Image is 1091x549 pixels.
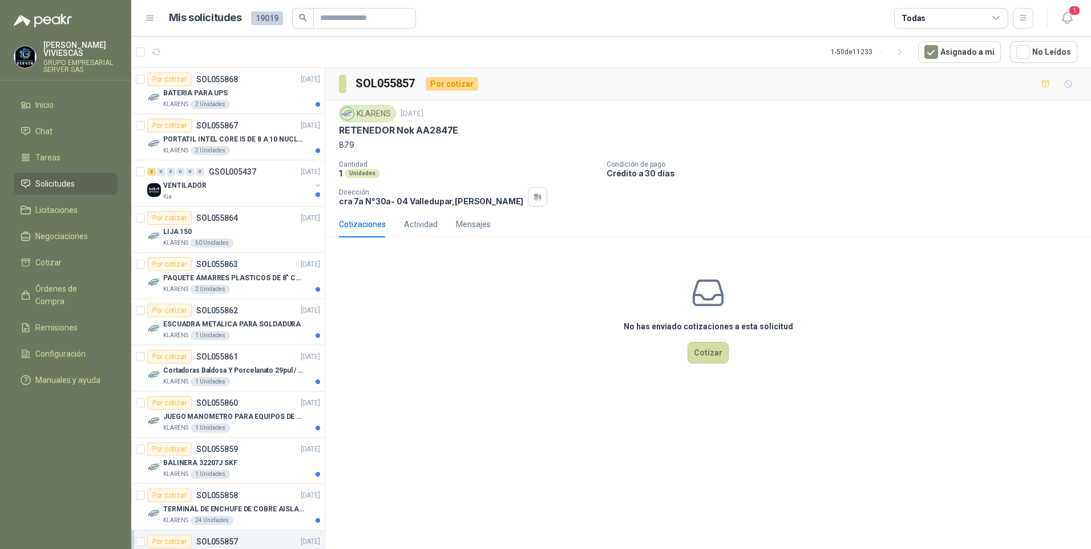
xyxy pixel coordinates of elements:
[147,414,161,428] img: Company Logo
[191,100,230,109] div: 2 Unidades
[339,139,1077,151] p: 879
[147,507,161,520] img: Company Logo
[147,72,192,86] div: Por cotizar
[14,343,118,365] a: Configuración
[301,444,320,455] p: [DATE]
[339,196,523,206] p: cra 7a N°30a- 04 Valledupar , [PERSON_NAME]
[14,278,118,312] a: Órdenes de Compra
[14,317,118,338] a: Remisiones
[131,253,325,299] a: Por cotizarSOL055863[DATE] Company LogoPAQUETE AMARRES PLASTICOS DE 8" COLOR NEGROKLARENS2 Unidades
[209,168,256,176] p: GSOL005437
[251,11,283,25] span: 19019
[131,114,325,160] a: Por cotizarSOL055867[DATE] Company LogoPORTATIL INTEL CORE I5 DE 8 A 10 NUCLEOSKLARENS2 Unidades
[339,124,458,136] p: RETENEDOR Nok AA2847E
[35,348,86,360] span: Configuración
[163,504,305,515] p: TERMINAL DE ENCHUFE DE COBRE AISLADO PARA 12AWG
[191,285,230,294] div: 2 Unidades
[14,14,72,27] img: Logo peakr
[14,225,118,247] a: Negociaciones
[14,252,118,273] a: Cotizar
[147,442,192,456] div: Por cotizar
[196,353,238,361] p: SOL055861
[196,260,238,268] p: SOL055863
[147,119,192,132] div: Por cotizar
[196,538,238,546] p: SOL055857
[163,377,188,386] p: KLARENS
[43,59,118,73] p: GRUPO EMPRESARIAL SERVER SAS
[191,377,230,386] div: 1 Unidades
[1010,41,1077,63] button: No Leídos
[299,14,307,22] span: search
[169,10,242,26] h1: Mis solicitudes
[355,75,417,92] h3: SOL055857
[131,484,325,530] a: Por cotizarSOL055858[DATE] Company LogoTERMINAL DE ENCHUFE DE COBRE AISLADO PARA 12AWGKLARENS24 U...
[35,99,54,111] span: Inicio
[339,160,597,168] p: Cantidad
[163,88,228,99] p: BATERIA PARA UPS
[14,369,118,391] a: Manuales y ayuda
[163,100,188,109] p: KLARENS
[131,345,325,391] a: Por cotizarSOL055861[DATE] Company LogoCortadoras Baldosa Y Porcelanato 29pul / 74cm - Truper 158...
[624,320,793,333] h3: No has enviado cotizaciones a esta solicitud
[14,94,118,116] a: Inicio
[196,306,238,314] p: SOL055862
[147,535,192,548] div: Por cotizar
[131,299,325,345] a: Por cotizarSOL055862[DATE] Company LogoESCUADRA METALICA PARA SOLDADURAKLARENS1 Unidades
[191,423,230,433] div: 1 Unidades
[147,168,156,176] div: 2
[301,213,320,224] p: [DATE]
[688,342,729,364] button: Cotizar
[191,331,230,340] div: 1 Unidades
[147,257,192,271] div: Por cotizar
[456,218,491,231] div: Mensajes
[1057,8,1077,29] button: 1
[35,230,88,243] span: Negociaciones
[404,218,438,231] div: Actividad
[35,125,52,138] span: Chat
[35,321,78,334] span: Remisiones
[163,227,192,237] p: LIJA 150
[163,319,301,330] p: ESCUADRA METALICA PARA SOLDADURA
[147,229,161,243] img: Company Logo
[345,169,380,178] div: Unidades
[607,168,1086,178] p: Crédito a 30 días
[191,146,230,155] div: 2 Unidades
[35,151,60,164] span: Tareas
[14,120,118,142] a: Chat
[196,75,238,83] p: SOL055868
[147,461,161,474] img: Company Logo
[831,43,909,61] div: 1 - 50 de 11233
[35,204,78,216] span: Licitaciones
[301,259,320,270] p: [DATE]
[163,192,172,201] p: Kia
[301,305,320,316] p: [DATE]
[147,165,322,201] a: 2 0 0 0 0 0 GSOL005437[DATE] Company LogoVENTILADORKia
[14,147,118,168] a: Tareas
[902,12,926,25] div: Todas
[147,489,192,502] div: Por cotizar
[35,282,107,308] span: Órdenes de Compra
[131,68,325,114] a: Por cotizarSOL055868[DATE] Company LogoBATERIA PARA UPSKLARENS2 Unidades
[167,168,175,176] div: 0
[341,107,354,120] img: Company Logo
[339,105,396,122] div: KLARENS
[301,167,320,177] p: [DATE]
[163,470,188,479] p: KLARENS
[401,108,423,119] p: [DATE]
[147,211,192,225] div: Por cotizar
[147,350,192,364] div: Por cotizar
[196,491,238,499] p: SOL055858
[191,470,230,479] div: 1 Unidades
[14,46,36,68] img: Company Logo
[131,207,325,253] a: Por cotizarSOL055864[DATE] Company LogoLIJA 150KLARENS50 Unidades
[163,458,237,469] p: BALINERA 32207J SKF
[1068,5,1081,16] span: 1
[163,273,305,284] p: PAQUETE AMARRES PLASTICOS DE 8" COLOR NEGRO
[196,122,238,130] p: SOL055867
[163,239,188,248] p: KLARENS
[163,423,188,433] p: KLARENS
[131,438,325,484] a: Por cotizarSOL055859[DATE] Company LogoBALINERA 32207J SKFKLARENS1 Unidades
[196,214,238,222] p: SOL055864
[191,239,233,248] div: 50 Unidades
[35,177,75,190] span: Solicitudes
